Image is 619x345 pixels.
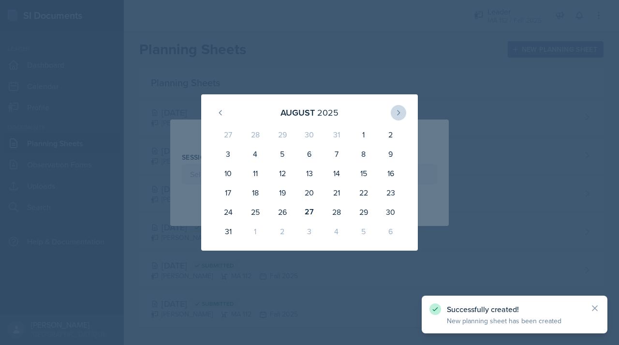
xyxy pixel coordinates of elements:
[269,144,296,164] div: 5
[269,164,296,183] div: 12
[323,183,350,202] div: 21
[242,164,269,183] div: 11
[215,144,242,164] div: 3
[323,202,350,222] div: 28
[350,183,377,202] div: 22
[377,144,404,164] div: 9
[215,164,242,183] div: 10
[242,144,269,164] div: 4
[447,316,582,326] p: New planning sheet has been created
[242,202,269,222] div: 25
[350,222,377,241] div: 5
[323,144,350,164] div: 7
[242,183,269,202] div: 18
[323,222,350,241] div: 4
[215,125,242,144] div: 27
[269,183,296,202] div: 19
[242,125,269,144] div: 28
[296,164,323,183] div: 13
[215,202,242,222] div: 24
[296,125,323,144] div: 30
[317,106,339,119] div: 2025
[296,202,323,222] div: 27
[323,125,350,144] div: 31
[377,222,404,241] div: 6
[447,304,582,314] p: Successfully created!
[242,222,269,241] div: 1
[377,164,404,183] div: 16
[350,144,377,164] div: 8
[350,125,377,144] div: 1
[269,125,296,144] div: 29
[269,222,296,241] div: 2
[350,202,377,222] div: 29
[377,202,404,222] div: 30
[350,164,377,183] div: 15
[269,202,296,222] div: 26
[296,144,323,164] div: 6
[215,222,242,241] div: 31
[377,125,404,144] div: 2
[377,183,404,202] div: 23
[215,183,242,202] div: 17
[280,106,315,119] div: August
[296,222,323,241] div: 3
[296,183,323,202] div: 20
[323,164,350,183] div: 14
